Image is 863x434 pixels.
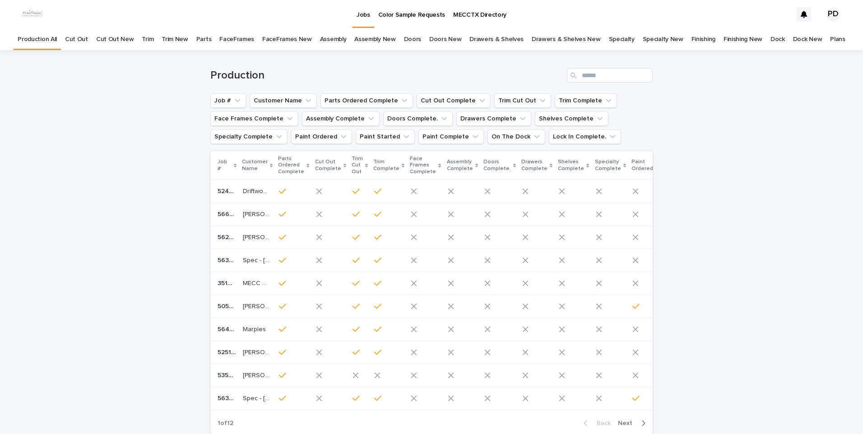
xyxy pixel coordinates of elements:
button: Drawers Complete [456,111,531,126]
h1: Production [210,69,563,82]
a: Dock New [793,29,822,50]
a: Plans [830,29,845,50]
a: Production All [18,29,57,50]
p: Spec - 41 Tennis Lane [243,255,271,264]
a: Finishing New [724,29,762,50]
p: 5668-01 [218,209,237,218]
p: 5052-A2 [218,301,237,310]
tr: 5241-F15241-F1 Driftwood ModernDriftwood Modern [210,180,801,203]
tr: 5668-015668-01 [PERSON_NAME] Samples[PERSON_NAME] Samples [210,203,801,226]
button: Trim Complete [555,93,617,108]
button: Parts Ordered Complete [320,93,413,108]
tr: 5638-F25638-F2 Spec - [STREET_ADDRESS]Spec - [STREET_ADDRESS] [210,387,801,410]
a: Doors New [429,29,461,50]
p: Katee Haile [243,301,271,310]
button: Paint Started [356,129,415,144]
p: Trim Cut Out [352,154,363,177]
p: Specialty Complete [595,157,621,174]
a: Trim New [162,29,188,50]
p: Trim Complete [373,157,399,174]
tr: 5624-F15624-F1 [PERSON_NAME][PERSON_NAME] [210,226,801,249]
a: FaceFrames New [262,29,312,50]
p: 5638-F1 [218,255,237,264]
p: Face Frames Complete [410,154,436,177]
button: Face Frames Complete [210,111,298,126]
a: Dock [770,29,785,50]
a: FaceFrames [219,29,254,50]
a: Drawers & Shelves New [532,29,601,50]
div: PD [826,7,840,22]
p: Cantu, Ismael [243,232,271,241]
a: Drawers & Shelves [469,29,524,50]
p: 5624-F1 [218,232,237,241]
tr: 5643-F15643-F1 MarplesMarples [210,318,801,341]
a: Assembly New [354,29,395,50]
p: Driftwood Modern [243,186,271,195]
span: Next [618,420,638,426]
button: On The Dock [487,129,545,144]
p: Marples [243,324,268,333]
a: Specialty New [643,29,683,50]
button: Cut Out Complete [417,93,491,108]
span: Back [591,420,611,426]
tr: 3514-F53514-F5 MECC SHOWROOM 9 FixMECC SHOWROOM 9 Fix [210,272,801,295]
button: Lock In Complete. [549,129,621,144]
p: Job # [218,157,232,174]
p: McDonald, RW [243,370,271,379]
a: Cut Out New [96,29,134,50]
p: 5643-F1 [218,324,237,333]
p: Crossland Game House [243,347,271,356]
p: 3514-F5 [218,278,237,287]
p: Doors Complete. [483,157,511,174]
a: Finishing [691,29,715,50]
a: Assembly [320,29,347,50]
tr: 5251-F15251-F1 [PERSON_NAME] Game House[PERSON_NAME] Game House [210,341,801,364]
p: 5251-F1 [218,347,237,356]
a: Doors [404,29,421,50]
button: Assembly Complete [302,111,380,126]
p: Drawers Complete [521,157,547,174]
tr: 5638-F15638-F1 Spec - [STREET_ADDRESS]Spec - [STREET_ADDRESS] [210,249,801,272]
p: 5350-A1 [218,370,237,379]
p: Shelves Complete [558,157,584,174]
button: Job # [210,93,246,108]
a: Trim [142,29,153,50]
p: Cut Out Complete [315,157,341,174]
a: Parts [196,29,211,50]
button: Doors Complete. [383,111,453,126]
p: Stanton Samples [243,209,271,218]
p: Assembly Complete [447,157,473,174]
p: 5638-F2 [218,393,237,402]
p: Customer Name [242,157,268,174]
a: Cut Out [65,29,88,50]
button: Customer Name [250,93,317,108]
button: Specialty Complete [210,129,288,144]
p: Spec - 41 Tennis Lane [243,393,271,402]
p: MECC SHOWROOM 9 Fix [243,278,271,287]
a: Specialty [609,29,635,50]
button: Trim Cut Out [494,93,551,108]
p: Parts Ordered Complete [278,154,304,177]
button: Paint Complete [418,129,484,144]
input: Search [567,68,653,83]
button: Next [614,419,653,427]
button: Shelves Complete [535,111,608,126]
img: dhEtdSsQReaQtgKTuLrt [18,5,46,23]
p: Paint Ordered [631,157,653,174]
button: Back [576,419,614,427]
tr: 5052-A25052-A2 [PERSON_NAME][PERSON_NAME] [210,295,801,318]
button: Paint Ordered [291,129,352,144]
p: 5241-F1 [218,186,237,195]
tr: 5350-A15350-A1 [PERSON_NAME][PERSON_NAME] [210,364,801,387]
